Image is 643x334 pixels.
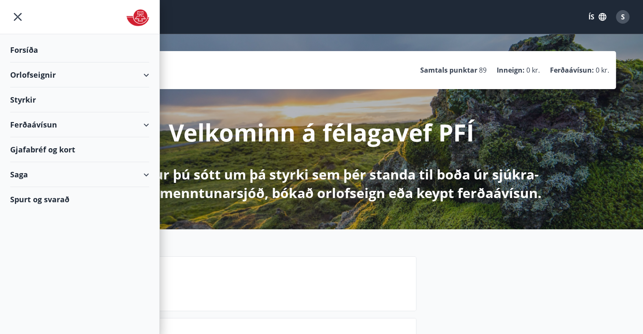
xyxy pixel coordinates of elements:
p: Samtals punktar [420,65,477,75]
button: S [613,7,633,27]
div: Ferðaávísun [10,112,149,137]
span: 0 kr. [596,65,609,75]
span: 89 [479,65,487,75]
span: S [621,12,625,22]
p: Ferðaávísun : [550,65,594,75]
div: Orlofseignir [10,62,149,87]
button: menu [10,9,25,24]
p: Inneign : [497,65,525,75]
div: Forsíða [10,38,149,62]
div: Spurt og svarað [10,187,149,212]
p: Næstu helgi [90,278,409,292]
p: Hér getur þú sótt um þá styrki sem þér standa til boða úr sjúkra- og starfsmenntunarsjóð, bókað o... [99,165,545,202]
button: ÍS [584,9,611,24]
div: Styrkir [10,87,149,112]
div: Saga [10,162,149,187]
p: Velkominn á félagavef PFÍ [169,116,474,148]
span: 0 kr. [526,65,540,75]
div: Gjafabréf og kort [10,137,149,162]
img: union_logo [126,9,149,26]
